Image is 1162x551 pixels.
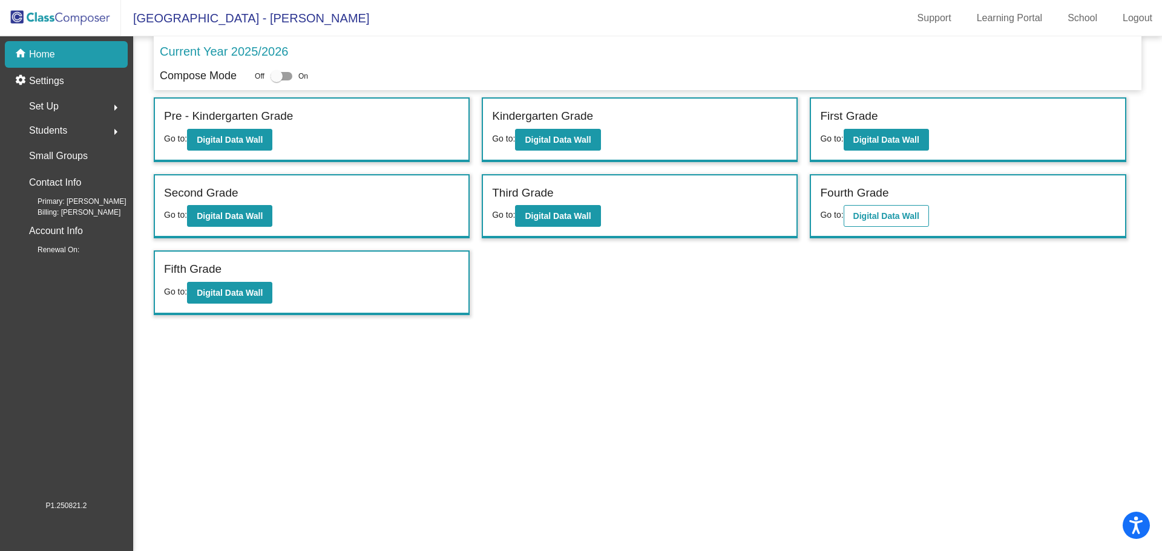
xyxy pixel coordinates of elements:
span: Go to: [492,210,515,220]
button: Digital Data Wall [187,129,272,151]
label: Kindergarten Grade [492,108,593,125]
span: Set Up [29,98,59,115]
p: Small Groups [29,148,88,165]
span: Go to: [164,210,187,220]
label: Pre - Kindergarten Grade [164,108,293,125]
label: Third Grade [492,184,553,202]
b: Digital Data Wall [197,135,263,145]
p: Home [29,47,55,62]
span: Go to: [820,134,843,143]
b: Digital Data Wall [853,211,919,221]
span: Primary: [PERSON_NAME] [18,196,126,207]
span: Students [29,122,67,139]
label: Fifth Grade [164,261,222,278]
b: Digital Data Wall [525,211,591,221]
span: Go to: [164,134,187,143]
p: Contact Info [29,174,81,191]
b: Digital Data Wall [197,211,263,221]
span: Go to: [820,210,843,220]
span: Go to: [492,134,515,143]
button: Digital Data Wall [187,282,272,304]
p: Current Year 2025/2026 [160,42,288,60]
mat-icon: settings [15,74,29,88]
mat-icon: home [15,47,29,62]
button: Digital Data Wall [187,205,272,227]
label: First Grade [820,108,878,125]
span: [GEOGRAPHIC_DATA] - [PERSON_NAME] [121,8,369,28]
span: On [298,71,308,82]
button: Digital Data Wall [844,129,929,151]
p: Compose Mode [160,68,237,84]
b: Digital Data Wall [853,135,919,145]
mat-icon: arrow_right [108,125,123,139]
mat-icon: arrow_right [108,100,123,115]
label: Second Grade [164,184,238,202]
button: Digital Data Wall [515,129,600,151]
label: Fourth Grade [820,184,888,202]
button: Digital Data Wall [844,205,929,227]
span: Billing: [PERSON_NAME] [18,207,120,218]
span: Renewal On: [18,244,79,255]
p: Settings [29,74,64,88]
span: Go to: [164,287,187,296]
span: Off [255,71,264,82]
b: Digital Data Wall [197,288,263,298]
p: Account Info [29,223,83,240]
button: Digital Data Wall [515,205,600,227]
b: Digital Data Wall [525,135,591,145]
